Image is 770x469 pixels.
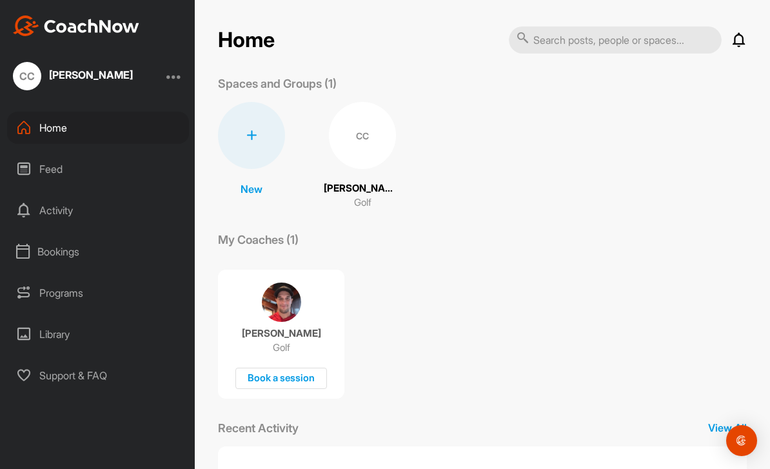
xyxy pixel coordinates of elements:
[13,62,41,90] div: CC
[7,112,189,144] div: Home
[49,70,133,80] div: [PERSON_NAME]
[218,75,337,92] p: Spaces and Groups (1)
[354,195,371,210] p: Golf
[218,231,299,248] p: My Coaches (1)
[7,318,189,350] div: Library
[324,102,401,210] a: CC[PERSON_NAME]Golf
[218,419,299,437] p: Recent Activity
[235,368,327,389] div: Book a session
[7,153,189,185] div: Feed
[242,327,321,340] p: [PERSON_NAME]
[218,28,275,53] h2: Home
[7,194,189,226] div: Activity
[262,283,301,322] img: coach avatar
[241,181,262,197] p: New
[7,277,189,309] div: Programs
[7,359,189,392] div: Support & FAQ
[324,181,401,196] p: [PERSON_NAME]
[329,102,396,169] div: CC
[273,341,290,354] p: Golf
[13,15,139,36] img: CoachNow
[509,26,722,54] input: Search posts, people or spaces...
[7,235,189,268] div: Bookings
[726,425,757,456] div: Open Intercom Messenger
[708,420,747,435] p: View All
